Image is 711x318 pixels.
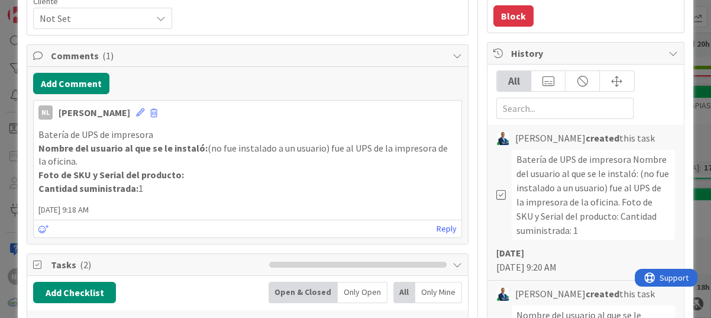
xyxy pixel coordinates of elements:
b: created [586,132,619,144]
div: All [497,71,531,91]
strong: Nombre del usuario al que se le instaló: [38,142,208,154]
input: Search... [496,98,634,119]
strong: Cantidad suministrada: [38,182,138,194]
img: GA [496,288,509,301]
div: NL [38,105,53,120]
div: Batería de UPS de impresora Nombre del usuario al que se le instaló: (no fue instalado a un usuar... [512,150,675,240]
strong: Foto de SKU y Serial del producto: [38,169,184,181]
span: Not Set [40,10,146,27]
div: Only Mine [415,282,462,303]
span: [PERSON_NAME] this task [515,287,655,301]
button: Add Comment [33,73,109,94]
button: Block [493,5,534,27]
b: created [586,288,619,300]
span: ( 1 ) [102,50,114,62]
b: [DATE] [496,247,524,259]
span: ( 2 ) [80,259,91,271]
div: Open & Closed [269,282,338,303]
span: Support [25,2,54,16]
div: Only Open [338,282,387,303]
div: [DATE] 9:20 AM [496,246,675,274]
a: Reply [437,221,457,236]
button: Add Checklist [33,282,116,303]
span: History [511,46,662,60]
p: (no fue instalado a un usuario) fue al UPS de la impresora de la oficina. [38,142,457,168]
span: Comments [51,49,447,63]
p: Batería de UPS de impresora [38,128,457,142]
span: [PERSON_NAME] this task [515,131,655,145]
div: [PERSON_NAME] [59,105,130,120]
span: Tasks [51,258,263,272]
p: 1 [38,182,457,195]
span: [DATE] 9:18 AM [34,204,461,216]
div: All [393,282,415,303]
img: GA [496,132,509,145]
